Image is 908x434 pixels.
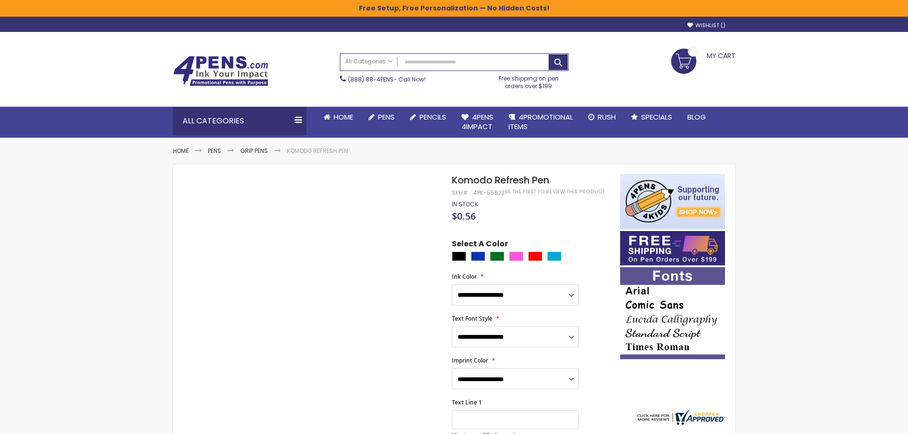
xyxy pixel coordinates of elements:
[452,239,508,252] span: Select A Color
[547,252,561,261] div: Turquoise
[361,107,402,128] a: Pens
[687,22,725,29] a: Wishlist
[473,189,505,197] div: 4PK-55823
[419,112,446,122] span: Pencils
[452,210,476,222] span: $0.56
[452,314,492,323] span: Text Font Style
[505,188,605,195] a: Be the first to review this product
[635,409,725,425] img: 4pens.com widget logo
[620,174,725,229] img: 4pens 4 kids
[173,107,306,135] div: All Categories
[378,112,395,122] span: Pens
[454,107,501,138] a: 4Pens4impact
[461,112,493,131] span: 4Pens 4impact
[452,200,478,208] span: In stock
[316,107,361,128] a: Home
[598,112,616,122] span: Rush
[687,112,706,122] span: Blog
[402,107,454,128] a: Pencils
[452,356,488,364] span: Imprint Color
[620,267,725,359] img: font-personalization-examples
[208,147,221,155] a: Pens
[173,147,189,155] a: Home
[528,252,542,261] div: Red
[348,75,426,83] span: - Call Now!
[623,107,680,128] a: Specials
[509,112,573,131] span: 4PROMOTIONAL ITEMS
[501,107,581,138] a: 4PROMOTIONALITEMS
[452,252,466,261] div: Black
[680,107,714,128] a: Blog
[334,112,353,122] span: Home
[581,107,623,128] a: Rush
[240,147,268,155] a: Grip Pens
[635,419,725,427] a: 4pens.com certificate URL
[641,112,672,122] span: Specials
[340,54,398,70] a: All Categories
[452,201,478,208] div: Availability
[452,173,549,187] span: Komodo Refresh Pen
[348,75,394,83] a: (888) 88-4PENS
[620,231,725,265] img: Free shipping on orders over $199
[173,56,268,86] img: 4Pens Custom Pens and Promotional Products
[471,252,485,261] div: Blue
[490,252,504,261] div: Green
[452,398,482,406] span: Text Line 1
[345,58,393,65] span: All Categories
[452,273,477,281] span: Ink Color
[489,71,569,90] div: Free shipping on pen orders over $199
[452,189,469,197] strong: SKU
[509,252,523,261] div: Pink
[287,147,348,155] li: Komodo Refresh Pen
